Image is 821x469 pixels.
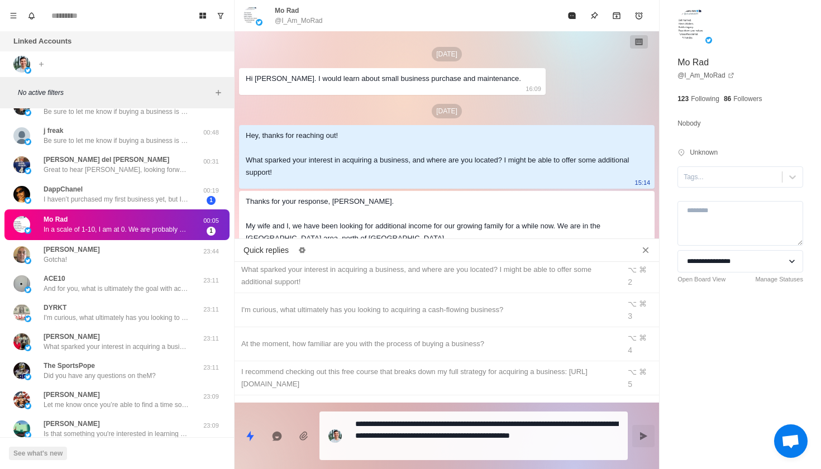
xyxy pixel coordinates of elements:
[35,58,48,71] button: Add account
[705,37,712,44] img: picture
[44,255,67,265] p: Gotcha!
[637,241,655,259] button: Close quick replies
[44,390,100,400] p: [PERSON_NAME]
[197,186,225,195] p: 00:19
[691,94,719,104] p: Following
[605,4,628,27] button: Archive
[632,425,655,447] button: Send message
[197,305,225,314] p: 23:11
[207,227,216,236] span: 1
[13,216,30,233] img: picture
[328,429,342,443] img: picture
[628,332,652,356] div: ⌥ ⌘ 4
[13,186,30,203] img: picture
[677,275,725,284] a: Open Board View
[44,342,189,352] p: What sparked your interest in acquiring a business, and where are you located? I might be able to...
[244,245,289,256] p: Quick replies
[275,16,323,26] p: @I_Am_MoRad
[244,7,261,25] img: picture
[44,429,189,439] p: Is that something you're interested in learning more about?
[44,274,65,284] p: ACE10
[44,313,189,323] p: I'm curious, what ultimately has you looking to acquiring a cash-flowing business?
[197,216,225,226] p: 00:05
[44,184,83,194] p: DappChanel
[25,109,31,116] img: picture
[293,241,311,259] button: Edit quick replies
[677,9,711,42] img: picture
[44,284,189,294] p: And for you, what is ultimately the goal with acquiring a business?
[194,7,212,25] button: Board View
[212,7,230,25] button: Show unread conversations
[18,88,212,98] p: No active filters
[44,136,189,146] p: Be sure to let me know if buying a business is still something you're interested in!
[239,425,261,447] button: Quick replies
[25,227,31,234] img: picture
[628,4,650,27] button: Add reminder
[724,94,731,104] p: 86
[197,247,225,256] p: 23:44
[13,127,30,144] img: picture
[266,425,288,447] button: Reply with AI
[44,155,169,165] p: [PERSON_NAME] del [PERSON_NAME]
[13,333,30,350] img: picture
[432,47,462,61] p: [DATE]
[583,4,605,27] button: Pin
[44,303,66,313] p: DYRKT
[13,246,30,263] img: picture
[13,36,71,47] p: Linked Accounts
[246,130,630,179] div: Hey, thanks for reaching out! What sparked your interest in acquiring a business, and where are y...
[246,195,630,245] div: Thanks for your response, [PERSON_NAME]. My wife and I, we have been looking for additional incom...
[677,117,700,130] p: Nobody
[44,400,189,410] p: Let me know once you’re able to find a time so I can confirm that on my end + shoot over the pre-...
[432,104,462,118] p: [DATE]
[628,264,652,288] div: ⌥ ⌘ 2
[197,157,225,166] p: 00:31
[44,332,100,342] p: [PERSON_NAME]
[44,361,95,371] p: The SportsPope
[25,315,31,322] img: picture
[755,275,803,284] a: Manage Statuses
[526,83,541,95] p: 16:09
[44,245,100,255] p: [PERSON_NAME]
[13,391,30,408] img: picture
[628,298,652,322] div: ⌥ ⌘ 3
[25,432,31,438] img: picture
[4,7,22,25] button: Menu
[44,126,63,136] p: j freak
[44,107,189,117] p: Be sure to let me know if buying a business is still something you're interested in!
[293,425,315,447] button: Add media
[13,156,30,173] img: picture
[13,56,30,73] img: picture
[25,257,31,264] img: picture
[690,147,718,157] p: Unknown
[25,167,31,174] img: picture
[25,374,31,380] img: picture
[212,86,225,99] button: Add filters
[241,338,613,350] div: At the moment, how familiar are you with the process of buying a business?
[25,286,31,293] img: picture
[241,366,613,390] div: I recommend checking out this free course that breaks down my full strategy for acquiring a busin...
[241,304,613,316] div: I'm curious, what ultimately has you looking to acquiring a cash-flowing business?
[561,4,583,27] button: Mark as read
[25,138,31,145] img: picture
[628,366,652,390] div: ⌥ ⌘ 5
[628,400,652,424] div: ⌥ ⌘ 6
[44,224,189,234] p: In a scale of 1-10, I am at 0. We are probably a 1. Trying to educate ourselves
[197,128,225,137] p: 00:48
[44,165,189,175] p: Great to hear [PERSON_NAME], looking forward to hearing how the call goes!
[13,304,30,321] img: picture
[25,403,31,409] img: picture
[677,70,734,80] a: @I_Am_MoRad
[13,420,30,437] img: picture
[197,421,225,430] p: 23:09
[241,264,613,288] div: What sparked your interest in acquiring a business, and where are you located? I might be able to...
[197,392,225,401] p: 23:09
[25,67,31,74] img: picture
[22,7,40,25] button: Notifications
[25,197,31,204] img: picture
[44,419,100,429] p: [PERSON_NAME]
[207,196,216,205] span: 1
[197,276,225,285] p: 23:11
[13,362,30,379] img: picture
[44,214,68,224] p: Mo Rad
